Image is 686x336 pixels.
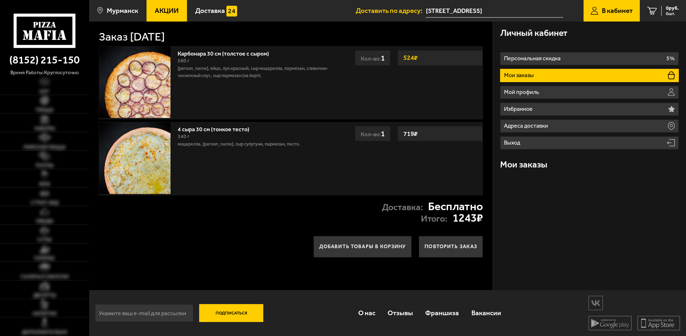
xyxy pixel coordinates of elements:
span: Роллы [36,163,53,168]
span: Хит [39,89,49,94]
strong: Бесплатно [428,201,483,212]
p: 5% [666,56,675,61]
div: Кол-во: [355,50,390,66]
span: Салаты и закуски [20,274,69,279]
span: Акции [155,7,179,14]
span: WOK [39,182,50,187]
a: Франшиза [419,301,465,325]
p: Мой профиль [504,89,541,95]
p: Выход [504,140,522,146]
span: Кольский проспект, 152А [426,4,563,18]
span: Пицца [36,108,53,113]
span: Супы [37,237,52,242]
span: 1 [381,129,385,138]
h1: Заказ [DATE] [99,31,165,43]
span: Стрит-фуд [31,200,58,205]
img: vk [589,297,603,309]
strong: 1243 ₽ [452,212,483,224]
div: Кол-во: [355,126,390,141]
a: 4 сыра 30 см (тонкое тесто) [178,124,256,133]
span: Доставка [195,7,225,14]
a: Вакансии [465,301,507,325]
a: О нас [352,301,381,325]
h3: Мои заказы [500,160,547,169]
input: Укажите ваш e-mail для рассылки [95,304,193,322]
span: Обеды [36,219,53,224]
button: Добавить товары в корзину [313,236,412,257]
a: Отзывы [382,301,419,325]
span: Наборы [34,126,55,131]
span: Мурманск [107,7,138,14]
button: Повторить заказ [419,236,483,257]
p: Доставка: [382,203,423,212]
a: Карбонара 30 см (толстое с сыром) [178,48,276,57]
button: Подписаться [199,304,264,322]
strong: 524 ₽ [402,51,419,65]
p: Итого: [421,214,447,223]
img: 15daf4d41897b9f0e9f617042186c801.svg [226,6,237,16]
p: [PERSON_NAME], яйцо, лук красный, сыр Моцарелла, пармезан, сливочно-чесночный соус, сыр пармезан ... [178,65,334,79]
span: Дополнительно [22,330,67,335]
span: В кабинет [602,7,633,14]
strong: 719 ₽ [402,127,419,141]
span: 580 г [178,58,190,64]
input: Ваш адрес доставки [426,4,563,18]
p: Избранное [504,106,534,112]
h3: Личный кабинет [500,29,567,38]
p: моцарелла, [PERSON_NAME], сыр сулугуни, пармезан, песто. [178,141,334,148]
span: 340 г [178,133,190,139]
span: Напитки [33,311,57,316]
span: Доставить по адресу: [356,7,426,14]
span: 0 руб. [666,6,679,11]
span: 1 [381,53,385,62]
p: Адреса доставки [504,123,550,129]
span: Десерты [33,293,56,298]
span: Горячее [34,256,55,261]
span: Римская пицца [24,145,66,150]
p: Мои заказы [504,72,536,78]
span: 0 шт. [666,11,679,16]
p: Персональная скидка [504,56,562,61]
